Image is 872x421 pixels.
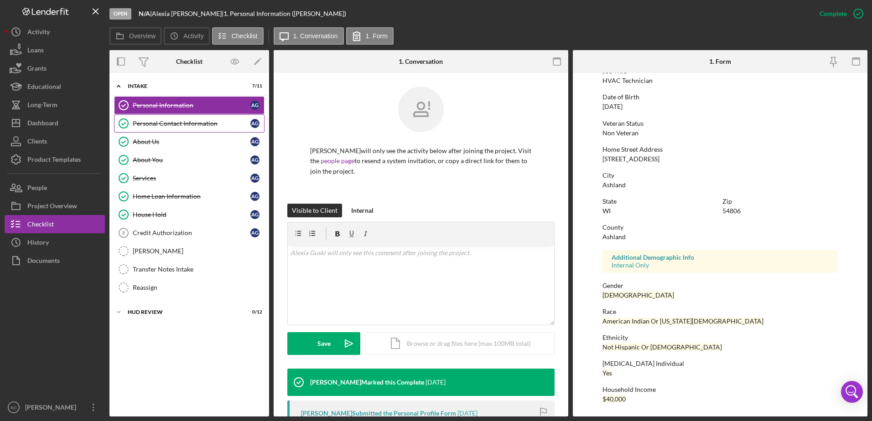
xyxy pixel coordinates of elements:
[602,344,722,351] div: Not Hispanic Or [DEMOGRAPHIC_DATA]
[27,197,77,217] div: Project Overview
[250,137,260,146] div: A G
[602,172,838,179] div: City
[321,157,354,164] a: people page
[602,292,674,299] div: [DEMOGRAPHIC_DATA]
[292,204,337,217] div: Visible to Client
[293,32,338,40] label: 1. Conversation
[27,150,81,171] div: Product Templates
[114,133,265,151] a: About UsAG
[109,8,131,20] div: Open
[129,32,156,40] label: Overview
[133,156,250,164] div: About You
[250,228,260,237] div: A G
[602,77,653,84] div: HVAC Technician
[133,120,250,127] div: Personal Contact Information
[246,309,262,315] div: 0 / 12
[5,77,105,96] button: Educational
[114,151,265,169] a: About YouAG
[722,198,838,205] div: Zip
[399,58,443,65] div: 1. Conversation
[709,58,731,65] div: 1. Form
[133,175,250,182] div: Services
[602,207,611,215] div: WI
[183,32,203,40] label: Activity
[176,58,202,65] div: Checklist
[27,179,47,199] div: People
[109,27,161,45] button: Overview
[5,398,105,416] button: KC[PERSON_NAME]
[133,229,250,236] div: Credit Authorization
[347,204,378,217] button: Internal
[27,41,44,62] div: Loans
[5,197,105,215] button: Project Overview
[602,146,838,153] div: Home Street Address
[820,5,847,23] div: Complete
[841,381,863,403] div: Open Intercom Messenger
[27,59,47,80] div: Grants
[114,187,265,205] a: Home Loan InformationAG
[5,252,105,270] a: Documents
[602,155,659,163] div: [STREET_ADDRESS]
[310,146,532,176] p: [PERSON_NAME] will only see the activity below after joining the project. Visit the to resend a s...
[351,204,374,217] div: Internal
[212,27,264,45] button: Checklist
[27,114,58,134] div: Dashboard
[5,150,105,169] button: Product Templates
[232,32,258,40] label: Checklist
[722,207,741,215] div: 54806
[310,379,424,386] div: [PERSON_NAME] Marked this Complete
[246,83,262,89] div: 7 / 11
[602,334,838,341] div: Ethnicity
[5,179,105,197] button: People
[250,101,260,110] div: A G
[128,309,239,315] div: HUD Review
[250,210,260,219] div: A G
[457,410,478,417] time: 2025-08-19 19:48
[602,120,838,127] div: Veteran Status
[122,230,125,236] tspan: 8
[602,103,623,110] div: [DATE]
[602,129,638,137] div: Non Veteran
[27,252,60,272] div: Documents
[5,59,105,77] button: Grants
[5,41,105,59] button: Loans
[27,23,50,43] div: Activity
[114,278,265,297] a: Reassign
[287,332,360,355] button: Save
[602,233,626,241] div: Ashland
[139,10,152,17] div: |
[602,308,838,315] div: Race
[133,284,264,291] div: Reassign
[5,215,105,233] a: Checklist
[426,379,446,386] time: 2025-08-19 19:48
[612,262,829,269] div: Internal Only
[114,242,265,260] a: [PERSON_NAME]
[250,192,260,201] div: A G
[133,266,264,273] div: Transfer Notes Intake
[5,132,105,150] a: Clients
[602,198,718,205] div: State
[301,410,456,417] div: [PERSON_NAME] Submitted the Personal Profile Form
[114,260,265,278] a: Transfer Notes Intake
[27,77,61,98] div: Educational
[27,215,54,236] div: Checklist
[250,174,260,183] div: A G
[23,398,82,419] div: [PERSON_NAME]
[602,318,763,325] div: American Indian Or [US_STATE][DEMOGRAPHIC_DATA]
[810,5,867,23] button: Complete
[5,96,105,114] button: Long-Term
[5,233,105,252] button: History
[5,23,105,41] button: Activity
[287,204,342,217] button: Visible to Client
[128,83,239,89] div: Intake
[114,224,265,242] a: 8Credit AuthorizationAG
[346,27,394,45] button: 1. Form
[133,138,250,145] div: About Us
